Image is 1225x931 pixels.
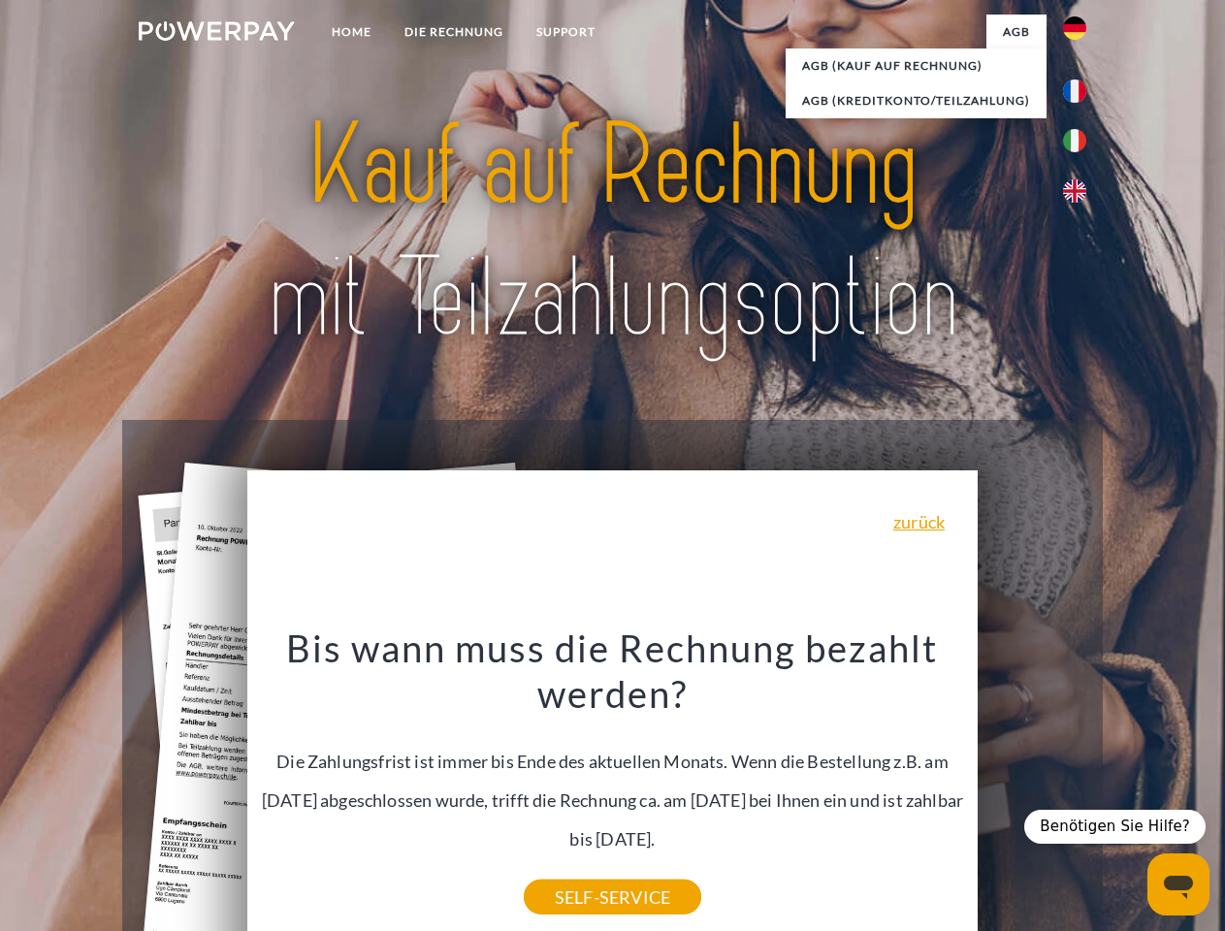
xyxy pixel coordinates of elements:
[986,15,1047,49] a: agb
[786,83,1047,118] a: AGB (Kreditkonto/Teilzahlung)
[259,625,967,897] div: Die Zahlungsfrist ist immer bis Ende des aktuellen Monats. Wenn die Bestellung z.B. am [DATE] abg...
[315,15,388,49] a: Home
[185,93,1040,371] img: title-powerpay_de.svg
[1063,129,1086,152] img: it
[524,880,701,915] a: SELF-SERVICE
[259,625,967,718] h3: Bis wann muss die Rechnung bezahlt werden?
[388,15,520,49] a: DIE RECHNUNG
[1147,853,1209,915] iframe: Schaltfläche zum Öffnen des Messaging-Fensters; Konversation läuft
[520,15,612,49] a: SUPPORT
[1024,810,1206,844] div: Benötigen Sie Hilfe?
[1063,16,1086,40] img: de
[139,21,295,41] img: logo-powerpay-white.svg
[893,513,945,530] a: zurück
[786,48,1047,83] a: AGB (Kauf auf Rechnung)
[1063,179,1086,203] img: en
[1063,80,1086,103] img: fr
